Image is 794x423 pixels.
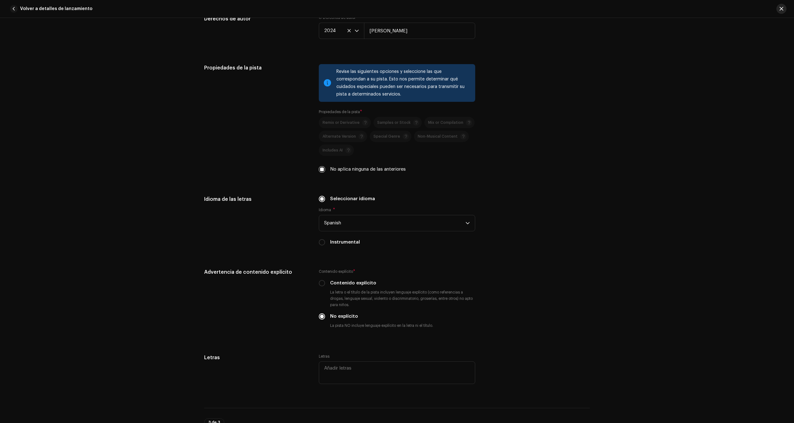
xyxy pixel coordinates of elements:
small: La pista NO incluye lenguaje explícito en la letra ni el título. [329,322,434,329]
h5: Derechos de autor [204,15,309,23]
div: Revise las siguientes opciones y seleccione las que correspondan a su pista. Esto nos permite det... [336,68,470,98]
label: No explícito [330,313,358,320]
div: dropdown trigger [465,215,470,231]
h5: Letras [204,354,309,361]
label: Contenido explícito [330,280,376,287]
label: No aplica ninguna de las anteriores [330,166,406,173]
small: Contenido explícito [319,268,353,275]
h5: Idioma de las letras [204,195,309,203]
label: Propiedades de la pista [319,109,362,114]
span: Spanish [324,215,465,231]
h5: Advertencia de contenido explícito [204,268,309,276]
span: 2024 [324,23,355,39]
small: La letra o el título de la pista incluyen lenguaje explícito (como referencias a drogas, lenguaje... [329,289,475,308]
input: e.g. Label LLC [364,23,475,39]
label: Instrumental [330,239,360,246]
label: Seleccionar idioma [330,195,375,202]
div: dropdown trigger [355,23,359,39]
label: Letras [319,354,329,359]
h5: Propiedades de la pista [204,64,309,72]
label: Idioma [319,207,335,212]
